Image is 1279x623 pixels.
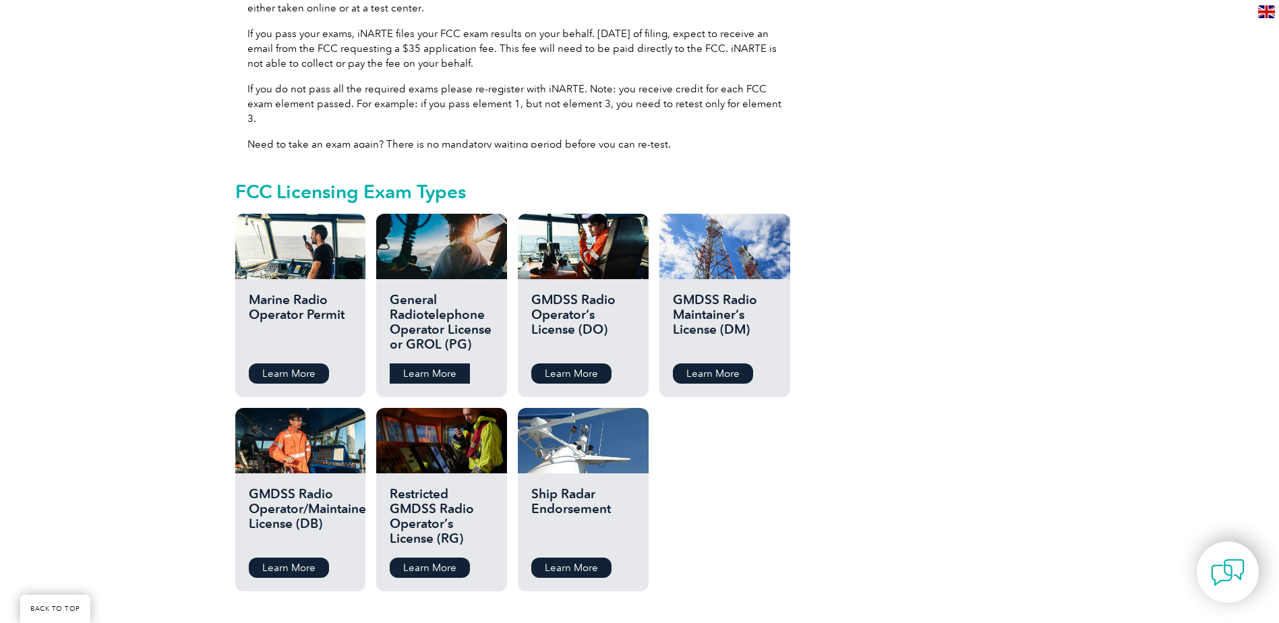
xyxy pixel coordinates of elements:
[247,82,790,126] p: If you do not pass all the required exams please re-register with iNARTE. Note: you receive credi...
[249,293,352,353] h2: Marine Radio Operator Permit
[1211,556,1245,589] img: contact-chat.png
[673,293,776,353] h2: GMDSS Radio Maintainer’s License (DM)
[390,293,493,353] h2: General Radiotelephone Operator License or GROL (PG)
[531,293,634,353] h2: GMDSS Radio Operator’s License (DO)
[249,363,329,384] a: Learn More
[531,363,612,384] a: Learn More
[673,363,753,384] a: Learn More
[390,558,470,578] a: Learn More
[247,26,790,71] p: If you pass your exams, iNARTE files your FCC exam results on your behalf. [DATE] of filing, expe...
[531,487,634,547] h2: Ship Radar Endorsement
[390,487,493,547] h2: Restricted GMDSS Radio Operator’s License (RG)
[247,137,790,152] p: Need to take an exam again? There is no mandatory waiting period before you can re-test.
[1258,5,1275,18] img: en
[249,558,329,578] a: Learn More
[531,558,612,578] a: Learn More
[20,595,90,623] a: BACK TO TOP
[249,487,352,547] h2: GMDSS Radio Operator/Maintainer License (DB)
[390,363,470,384] a: Learn More
[235,181,802,202] h2: FCC Licensing Exam Types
